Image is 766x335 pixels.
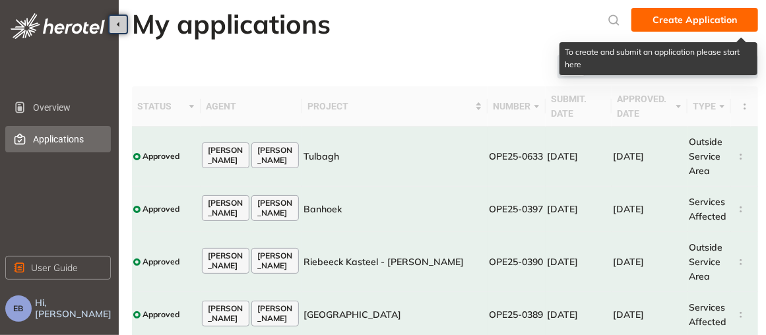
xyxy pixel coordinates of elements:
[33,94,100,121] span: Overview
[302,86,488,127] th: project
[689,241,722,282] span: Outside Service Area
[489,256,543,268] span: OPE25-0390
[35,297,113,320] span: Hi, [PERSON_NAME]
[11,13,105,39] img: logo
[613,203,644,215] span: [DATE]
[143,310,179,319] span: Approved
[489,150,543,162] span: OPE25-0633
[132,86,201,127] th: status
[303,203,342,215] span: Banhoek
[303,256,464,268] span: Riebeeck Kasteel - [PERSON_NAME]
[489,309,543,320] span: OPE25-0389
[303,150,339,162] span: Tulbagh
[257,304,293,323] span: [PERSON_NAME]
[546,86,612,127] th: submit. date
[613,309,644,320] span: [DATE]
[689,196,726,222] span: Services Affected
[307,99,472,113] span: project
[489,203,543,215] span: OPE25-0397
[143,257,179,266] span: Approved
[257,251,293,270] span: [PERSON_NAME]
[208,198,243,218] span: [PERSON_NAME]
[653,13,737,27] span: Create Application
[31,260,78,275] span: User Guide
[257,146,293,165] span: [PERSON_NAME]
[689,301,726,328] span: Services Affected
[631,8,758,32] button: Create Application
[547,256,578,268] span: [DATE]
[547,203,578,215] span: [DATE]
[201,86,302,127] th: agent
[488,86,546,127] th: number
[5,256,111,280] button: User Guide
[132,8,331,40] h2: My applications
[559,42,757,75] div: To create and submit an application please start here
[547,309,578,320] span: [DATE]
[493,99,530,113] span: number
[257,198,293,218] span: [PERSON_NAME]
[14,304,24,313] span: EB
[137,99,185,113] span: status
[613,256,644,268] span: [DATE]
[303,309,401,320] span: [GEOGRAPHIC_DATA]
[208,146,243,165] span: [PERSON_NAME]
[33,126,100,152] span: Applications
[208,251,243,270] span: [PERSON_NAME]
[143,204,179,214] span: Approved
[143,152,179,161] span: Approved
[208,304,243,323] span: [PERSON_NAME]
[5,295,32,322] button: EB
[547,150,578,162] span: [DATE]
